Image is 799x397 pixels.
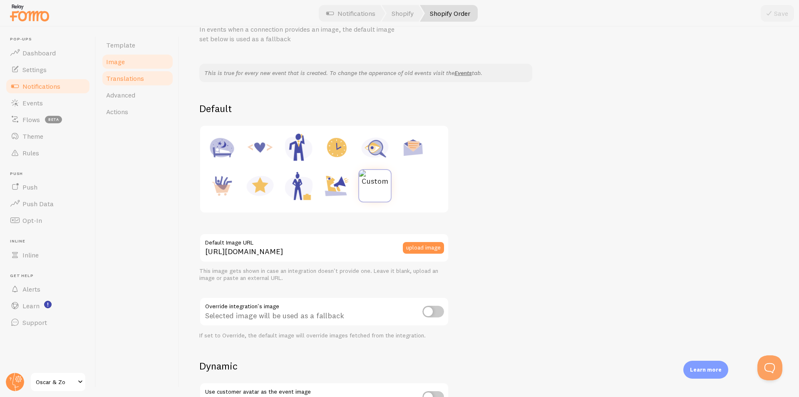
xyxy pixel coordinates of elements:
[22,302,40,310] span: Learn
[199,233,449,247] label: Default Image URL
[5,297,91,314] a: Learn
[204,69,527,77] p: This is true for every new event that is created. To change the apperance of old events visit the...
[199,25,399,44] p: In events when a connection provides an image, the default image set below is used as a fallback
[283,170,314,202] img: Female Executive
[5,145,91,161] a: Rules
[283,132,314,163] img: Male Executive
[36,377,75,387] span: Oscar & Zo
[22,49,56,57] span: Dashboard
[22,65,47,74] span: Settings
[10,239,91,244] span: Inline
[199,360,449,372] h2: Dynamic
[10,273,91,279] span: Get Help
[321,132,352,163] img: Appointment
[199,267,449,282] div: This image gets shown in case an integration doesn't provide one. Leave it blank, upload an image...
[5,314,91,331] a: Support
[30,372,86,392] a: Oscar & Zo
[321,170,352,202] img: Shoutout
[206,132,238,163] img: Accommodation
[359,132,391,163] img: Inquiry
[5,281,91,297] a: Alerts
[5,179,91,195] a: Push
[454,69,472,77] a: Events
[106,91,135,99] span: Advanced
[199,332,449,340] div: If set to Override, the default image will override images fetched from the integration.
[101,70,174,87] a: Translations
[757,355,782,380] iframe: Help Scout Beacon - Open
[22,82,60,90] span: Notifications
[45,116,62,123] span: beta
[5,195,91,212] a: Push Data
[22,99,43,107] span: Events
[683,361,728,379] div: Learn more
[5,78,91,95] a: Notifications
[199,297,449,327] div: Selected image will be used as a fallback
[10,37,91,42] span: Pop-ups
[22,318,47,327] span: Support
[22,132,43,140] span: Theme
[690,366,722,374] p: Learn more
[244,132,276,163] img: Code
[101,37,174,53] a: Template
[5,212,91,229] a: Opt-In
[22,216,42,225] span: Opt-In
[9,2,50,23] img: fomo-relay-logo-orange.svg
[101,103,174,120] a: Actions
[5,128,91,145] a: Theme
[22,285,40,293] span: Alerts
[101,53,174,70] a: Image
[44,301,52,308] svg: <p>Watch New Feature Tutorials!</p>
[106,107,128,116] span: Actions
[403,242,444,254] button: upload image
[22,200,54,208] span: Push Data
[10,171,91,177] span: Push
[106,41,135,49] span: Template
[5,61,91,78] a: Settings
[101,87,174,103] a: Advanced
[359,170,391,186] img: Custom
[206,170,238,202] img: Purchase
[5,45,91,61] a: Dashboard
[22,149,39,157] span: Rules
[5,111,91,128] a: Flows beta
[22,183,37,191] span: Push
[22,251,39,259] span: Inline
[22,115,40,124] span: Flows
[106,57,125,66] span: Image
[397,132,429,163] img: Newsletter
[244,170,276,202] img: Rating
[199,102,779,115] h2: Default
[5,247,91,263] a: Inline
[5,95,91,111] a: Events
[106,74,144,82] span: Translations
